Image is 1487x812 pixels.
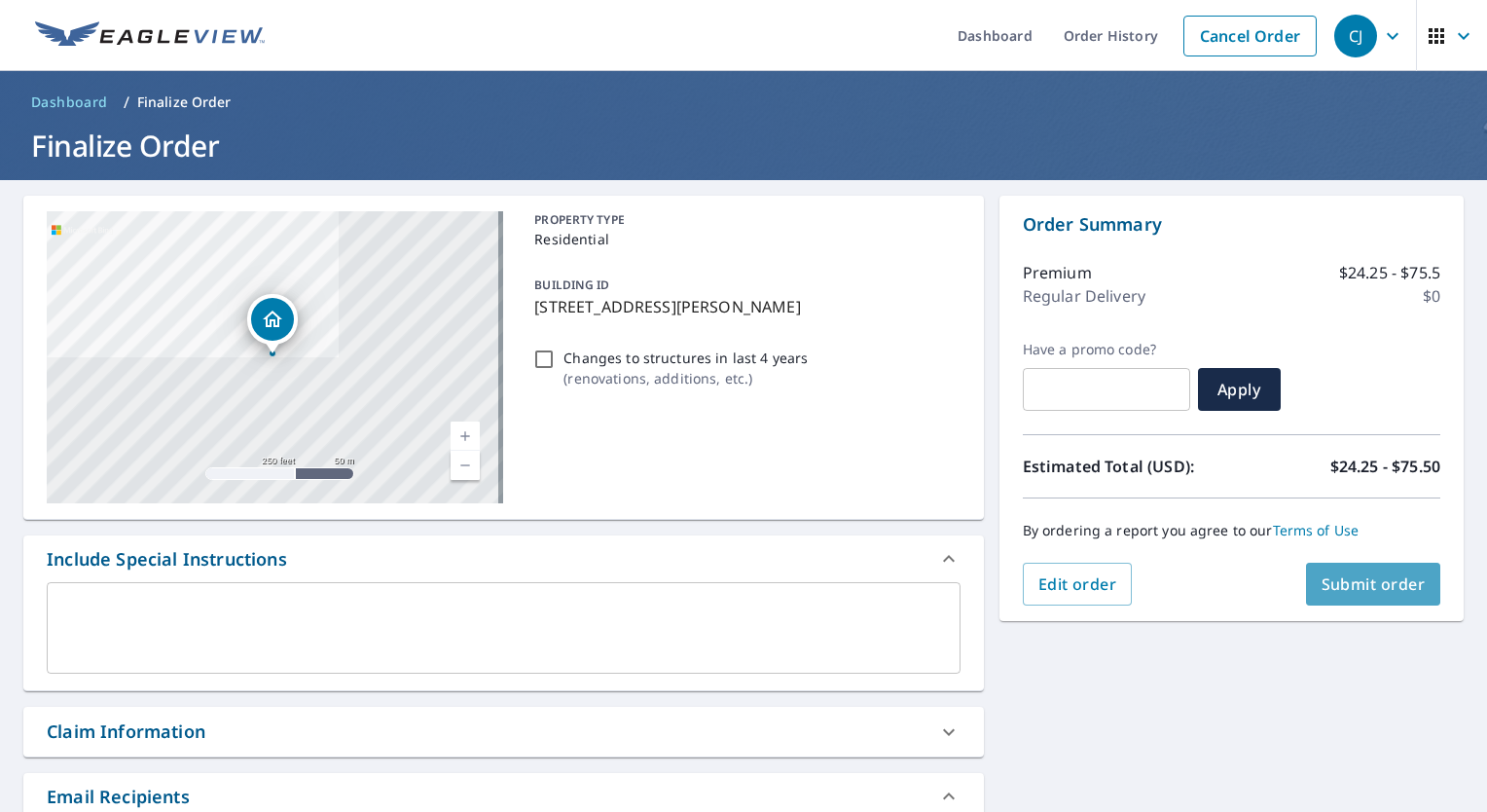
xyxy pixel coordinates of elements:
[534,295,952,318] p: [STREET_ADDRESS][PERSON_NAME]
[1306,563,1441,606] button: Submit order
[534,277,609,293] p: BUILDING ID
[47,784,190,810] div: Email Recipients
[137,92,232,112] p: Finalize Order
[23,87,116,118] a: Dashboard
[1023,341,1190,358] label: Have a promo code?
[1023,455,1232,478] p: Estimated Total (USD):
[1214,379,1265,400] span: Apply
[1423,284,1440,308] p: $0
[1023,261,1092,284] p: Premium
[451,422,480,451] a: Current Level 17, Zoom In
[23,707,984,757] div: Claim Information
[124,91,129,114] li: /
[23,87,1464,118] nav: breadcrumb
[1339,261,1440,284] p: $24.25 - $75.5
[563,348,808,368] p: Changes to structures in last 4 years
[47,546,287,572] div: Include Special Instructions
[23,126,1464,166] h1: Finalize Order
[534,229,952,249] p: Residential
[1023,522,1440,539] p: By ordering a report you agree to our
[1198,368,1281,411] button: Apply
[1330,455,1440,478] p: $24.25 - $75.50
[23,535,984,582] div: Include Special Instructions
[1038,573,1117,595] span: Edit order
[451,451,480,480] a: Current Level 17, Zoom Out
[35,21,265,51] img: EV Logo
[1023,284,1145,308] p: Regular Delivery
[1183,16,1317,56] a: Cancel Order
[31,92,108,112] span: Dashboard
[247,294,298,354] div: Dropped pin, building 1, Residential property, 465 Boone Rd SE Salem, OR 97306
[563,368,808,388] p: ( renovations, additions, etc. )
[1322,573,1426,595] span: Submit order
[1334,15,1377,57] div: CJ
[1023,563,1133,606] button: Edit order
[1023,211,1440,238] p: Order Summary
[534,211,952,229] p: PROPERTY TYPE
[1273,521,1360,539] a: Terms of Use
[47,719,205,745] div: Claim Information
